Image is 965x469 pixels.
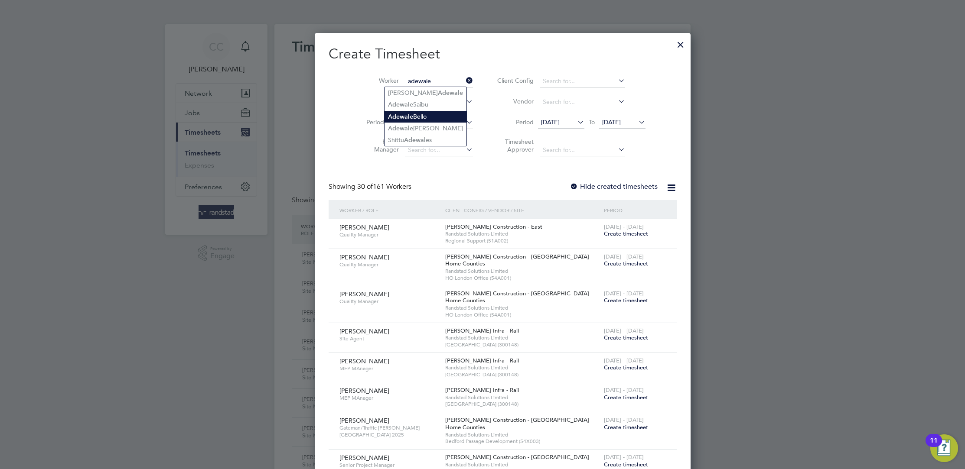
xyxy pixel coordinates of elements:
[339,387,389,395] span: [PERSON_NAME]
[339,454,389,462] span: [PERSON_NAME]
[445,253,589,268] span: [PERSON_NAME] Construction - [GEOGRAPHIC_DATA] Home Counties
[604,453,644,461] span: [DATE] - [DATE]
[445,364,600,371] span: Randstad Solutions Limited
[604,416,644,424] span: [DATE] - [DATE]
[445,401,600,408] span: [GEOGRAPHIC_DATA] (300148)
[602,118,621,126] span: [DATE]
[405,75,473,87] input: Search for...
[495,77,534,84] label: Client Config
[604,461,648,468] span: Create timesheet
[445,334,600,341] span: Randstad Solutions Limited
[445,268,600,275] span: Randstad Solutions Limited
[438,89,463,97] b: Adewale
[360,77,399,84] label: Worker
[404,136,429,144] b: Adewale
[445,431,600,438] span: Randstad Solutions Limited
[357,182,411,191] span: 161 Workers
[445,341,600,348] span: [GEOGRAPHIC_DATA] (300148)
[604,327,644,334] span: [DATE] - [DATE]
[604,394,648,401] span: Create timesheet
[339,298,439,305] span: Quality Manager
[930,434,958,462] button: Open Resource Center, 11 new notifications
[339,261,439,268] span: Quality Manager
[495,118,534,126] label: Period
[339,395,439,401] span: MEP MAnager
[604,424,648,431] span: Create timesheet
[445,223,542,230] span: [PERSON_NAME] Construction - East
[385,123,466,134] li: [PERSON_NAME]
[445,394,600,401] span: Randstad Solutions Limited
[339,357,389,365] span: [PERSON_NAME]
[445,461,600,468] span: Randstad Solutions Limited
[329,45,677,63] h2: Create Timesheet
[405,144,473,156] input: Search for...
[541,118,560,126] span: [DATE]
[329,182,413,191] div: Showing
[385,134,466,146] li: Shittu s
[339,290,389,298] span: [PERSON_NAME]
[385,87,466,99] li: [PERSON_NAME]
[360,118,399,126] label: Period Type
[443,200,602,220] div: Client Config / Vendor / Site
[445,290,589,304] span: [PERSON_NAME] Construction - [GEOGRAPHIC_DATA] Home Counties
[445,327,519,334] span: [PERSON_NAME] Infra - Rail
[385,111,466,123] li: Bello
[445,237,600,244] span: Regional Support (51A002)
[604,334,648,341] span: Create timesheet
[357,182,373,191] span: 30 of
[388,125,413,132] b: Adewale
[604,297,648,304] span: Create timesheet
[339,231,439,238] span: Quality Manager
[445,453,589,461] span: [PERSON_NAME] Construction - [GEOGRAPHIC_DATA]
[339,327,389,335] span: [PERSON_NAME]
[445,275,600,281] span: HO London Office (54A001)
[586,116,597,128] span: To
[445,357,519,364] span: [PERSON_NAME] Infra - Rail
[540,96,625,108] input: Search for...
[570,182,658,191] label: Hide created timesheets
[360,138,399,153] label: Hiring Manager
[388,113,413,120] b: Adewale
[339,462,439,469] span: Senior Project Manager
[388,101,413,108] b: Adewale
[604,290,644,297] span: [DATE] - [DATE]
[604,253,644,260] span: [DATE] - [DATE]
[495,97,534,105] label: Vendor
[445,371,600,378] span: [GEOGRAPHIC_DATA] (300148)
[339,417,389,424] span: [PERSON_NAME]
[604,230,648,237] span: Create timesheet
[337,200,443,220] div: Worker / Role
[360,97,399,105] label: Site
[445,304,600,311] span: Randstad Solutions Limited
[339,335,439,342] span: Site Agent
[339,365,439,372] span: MEP MAnager
[602,200,668,220] div: Period
[604,223,644,230] span: [DATE] - [DATE]
[930,440,938,452] div: 11
[339,424,439,438] span: Gateman/Traffic [PERSON_NAME] [GEOGRAPHIC_DATA] 2025
[604,364,648,371] span: Create timesheet
[339,253,389,261] span: [PERSON_NAME]
[540,75,625,87] input: Search for...
[604,357,644,364] span: [DATE] - [DATE]
[445,438,600,445] span: Bedford Passage Development (54X003)
[604,386,644,394] span: [DATE] - [DATE]
[445,386,519,394] span: [PERSON_NAME] Infra - Rail
[445,230,600,237] span: Randstad Solutions Limited
[445,416,589,431] span: [PERSON_NAME] Construction - [GEOGRAPHIC_DATA] Home Counties
[540,144,625,156] input: Search for...
[385,99,466,110] li: Saibu
[604,260,648,267] span: Create timesheet
[495,138,534,153] label: Timesheet Approver
[445,311,600,318] span: HO London Office (54A001)
[339,223,389,231] span: [PERSON_NAME]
